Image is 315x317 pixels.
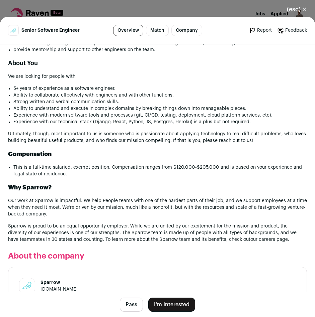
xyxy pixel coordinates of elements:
li: Ability to collaborate effectively with engineers and with other functions. [13,92,307,99]
p: Ultimately, though, most important to us is someone who is passionate about applying technology t... [8,131,307,144]
li: Experience with our technical stack (Django, React, Python, JS, Postgres, Heroku) is a plus but n... [13,119,307,125]
button: I'm Interested [148,298,195,312]
h2: About You [8,58,307,68]
p: Sparrow is proud to be an equal opportunity employer. While we are united by our excitement for t... [8,223,307,243]
p: We are looking for people with: [8,73,307,80]
li: Ability to understand and execute in complex domains by breaking things down into manageable pieces. [13,105,307,112]
a: [DOMAIN_NAME] [41,287,78,292]
li: Strong written and verbal communication skills. [13,99,307,105]
a: Company [171,25,202,36]
a: our careers page. [250,237,289,242]
li: provide mentorship and support to other engineers on the team. [13,46,307,53]
li: 5+ years of experience as a software engineer. [13,85,307,92]
button: Close modal [279,2,315,17]
a: Report [249,27,272,34]
strong: Compensation [8,151,52,157]
a: Feedback [277,27,307,34]
h2: About the company [8,251,307,262]
img: 145ff6e37ae2e542036e6915655b7ac97d278f72839db75a0fe01f8b966bd935.jpg [19,278,35,294]
li: Experience with modern software tools and processes (git, CI/CD, testing, deployment, cloud platf... [13,112,307,119]
span: Senior Software Engineer [21,27,80,34]
p: Our work at Sparrow is impactful. We help People teams with one of the hardest parts of their job... [8,197,307,217]
h1: Sparrow [41,279,78,286]
li: This is a full-time salaried, exempt position. Compensation ranges from $120,000-$205,000 and is ... [13,164,307,177]
a: Match [146,25,169,36]
img: 145ff6e37ae2e542036e6915655b7ac97d278f72839db75a0fe01f8b966bd935.jpg [8,25,18,35]
button: Pass [120,298,143,312]
strong: Why Sparrow? [8,184,52,190]
a: Overview [113,25,143,36]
